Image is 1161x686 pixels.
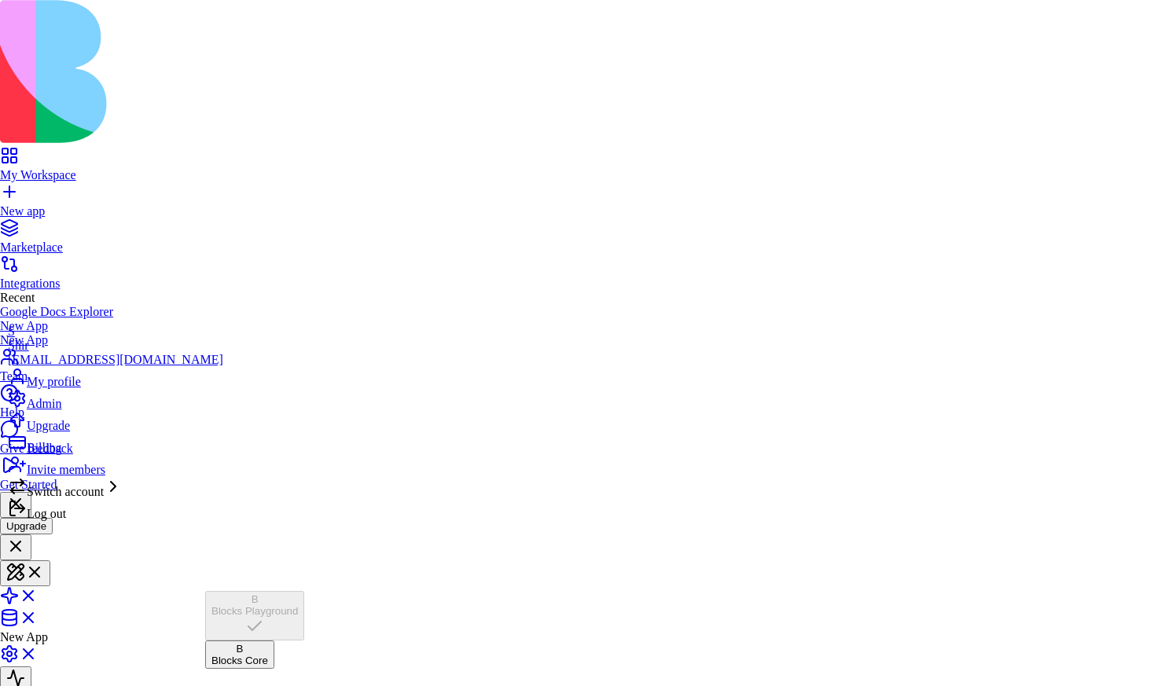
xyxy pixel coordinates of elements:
a: Billing [8,433,223,455]
span: Billing [27,441,61,454]
span: S [8,325,15,338]
a: My profile [8,367,223,389]
span: B [252,593,259,605]
button: BBlocks Core [205,640,274,669]
span: B [236,643,243,655]
a: SShir[EMAIL_ADDRESS][DOMAIN_NAME] [8,325,223,367]
span: Upgrade [27,419,70,432]
span: My profile [27,375,81,388]
div: Shir [8,339,223,353]
div: Blocks Core [211,655,268,666]
a: Admin [8,389,223,411]
span: Admin [27,397,61,410]
span: Invite members [27,463,105,476]
a: Invite members [8,455,223,477]
a: Upgrade [8,411,223,433]
span: Switch account [27,485,104,498]
div: Blocks Playground [211,605,298,617]
button: BBlocks Playground [205,591,304,640]
span: Log out [27,507,66,520]
div: [EMAIL_ADDRESS][DOMAIN_NAME] [8,353,223,367]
